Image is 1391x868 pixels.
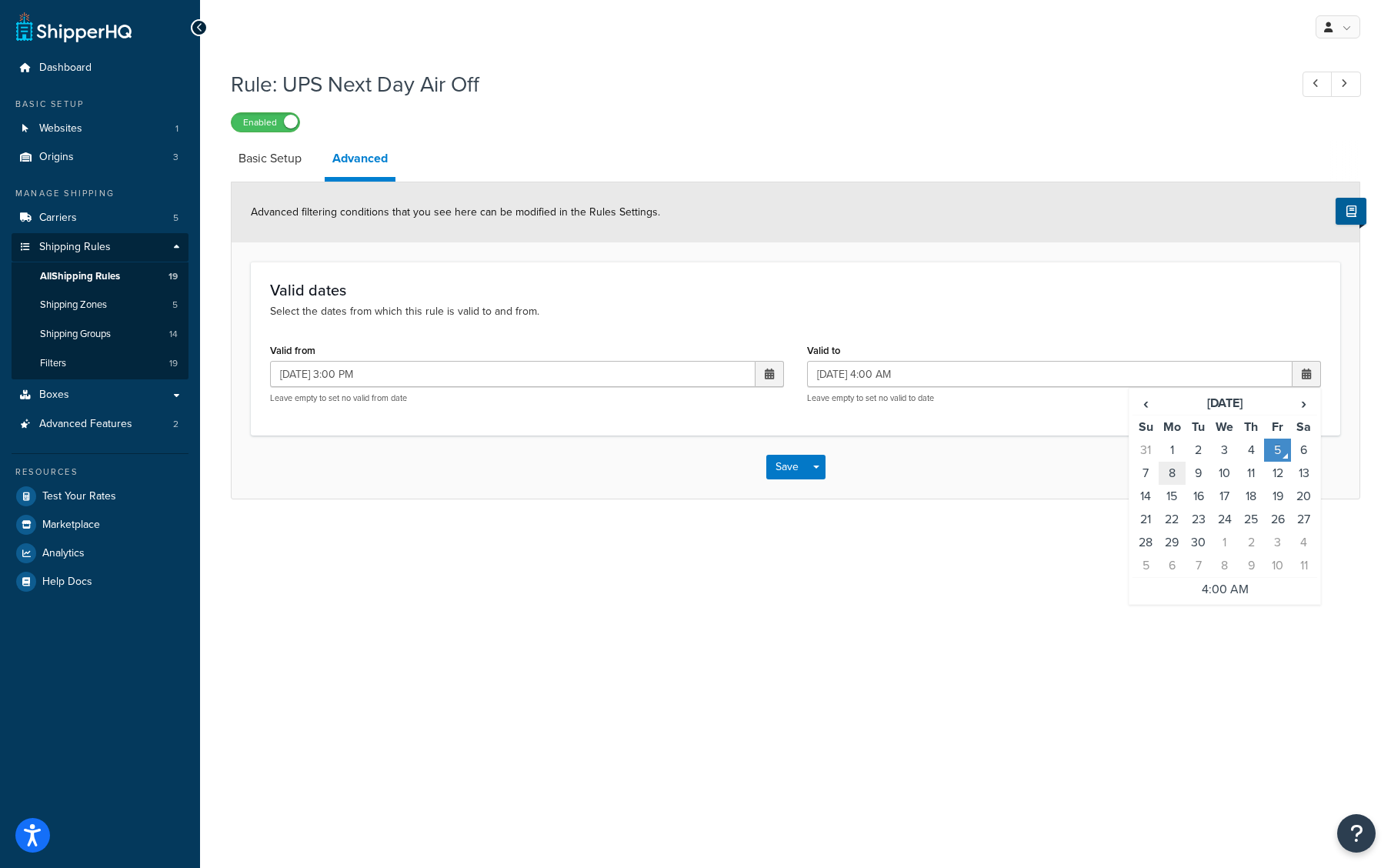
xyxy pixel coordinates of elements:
[1337,814,1376,853] button: Open Resource Center
[1132,485,1159,508] td: 14
[1291,531,1317,554] td: 4
[169,357,178,370] span: 19
[1212,416,1238,439] th: We
[12,410,188,439] li: Advanced Features
[12,233,188,379] li: Shipping Rules
[270,392,784,404] p: Leave empty to set no valid from date
[12,466,188,479] div: Resources
[1292,392,1316,414] span: ›
[1291,554,1317,578] td: 11
[12,482,188,510] li: Test Your Rates
[12,115,188,143] a: Websites1
[175,122,178,135] span: 1
[39,389,69,402] span: Boxes
[172,299,178,312] span: 5
[1291,416,1317,439] th: Sa
[232,113,299,132] label: Enabled
[1264,439,1290,462] td: 5
[1264,462,1290,485] td: 12
[12,54,188,82] a: Dashboard
[807,345,840,356] label: Valid to
[1238,531,1264,554] td: 2
[12,320,188,349] a: Shipping Groups14
[1159,462,1185,485] td: 8
[42,547,85,560] span: Analytics
[1238,485,1264,508] td: 18
[173,212,178,225] span: 5
[1186,508,1212,531] td: 23
[1238,462,1264,485] td: 11
[39,62,92,75] span: Dashboard
[1212,531,1238,554] td: 1
[169,328,178,341] span: 14
[39,122,82,135] span: Websites
[12,262,188,291] a: AllShipping Rules19
[1186,416,1212,439] th: Tu
[39,212,77,225] span: Carriers
[1132,578,1317,602] td: 4:00 AM
[1159,392,1290,416] th: [DATE]
[231,140,309,177] a: Basic Setup
[1159,508,1185,531] td: 22
[231,69,1274,99] h1: Rule: UPS Next Day Air Off
[12,539,188,567] a: Analytics
[1238,554,1264,578] td: 9
[42,519,100,532] span: Marketplace
[1132,439,1159,462] td: 31
[12,349,188,378] a: Filters19
[1132,416,1159,439] th: Su
[1186,439,1212,462] td: 2
[1186,554,1212,578] td: 7
[12,98,188,111] div: Basic Setup
[1159,485,1185,508] td: 15
[12,381,188,409] a: Boxes
[40,328,111,341] span: Shipping Groups
[1133,392,1158,414] span: ‹
[1132,462,1159,485] td: 7
[1331,72,1361,97] a: Next Record
[1186,462,1212,485] td: 9
[270,345,315,356] label: Valid from
[40,270,120,283] span: All Shipping Rules
[12,410,188,439] a: Advanced Features2
[39,418,132,431] span: Advanced Features
[12,233,188,262] a: Shipping Rules
[1264,416,1290,439] th: Fr
[12,204,188,232] li: Carriers
[1264,485,1290,508] td: 19
[12,291,188,319] a: Shipping Zones5
[1336,198,1366,225] button: Show Help Docs
[1159,554,1185,578] td: 6
[270,303,1321,320] p: Select the dates from which this rule is valid to and from.
[1291,508,1317,531] td: 27
[1132,531,1159,554] td: 28
[12,349,188,378] li: Filters
[1186,531,1212,554] td: 30
[1291,485,1317,508] td: 20
[1212,554,1238,578] td: 8
[168,270,178,283] span: 19
[1238,439,1264,462] td: 4
[12,568,188,596] a: Help Docs
[12,204,188,232] a: Carriers5
[270,282,1321,299] h3: Valid dates
[1132,554,1159,578] td: 5
[1212,462,1238,485] td: 10
[42,490,116,503] span: Test Your Rates
[325,140,395,182] a: Advanced
[1186,485,1212,508] td: 16
[12,320,188,349] li: Shipping Groups
[1212,439,1238,462] td: 3
[1212,508,1238,531] td: 24
[1212,485,1238,508] td: 17
[12,143,188,172] a: Origins3
[1291,462,1317,485] td: 13
[1291,439,1317,462] td: 6
[1159,439,1185,462] td: 1
[12,511,188,539] a: Marketplace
